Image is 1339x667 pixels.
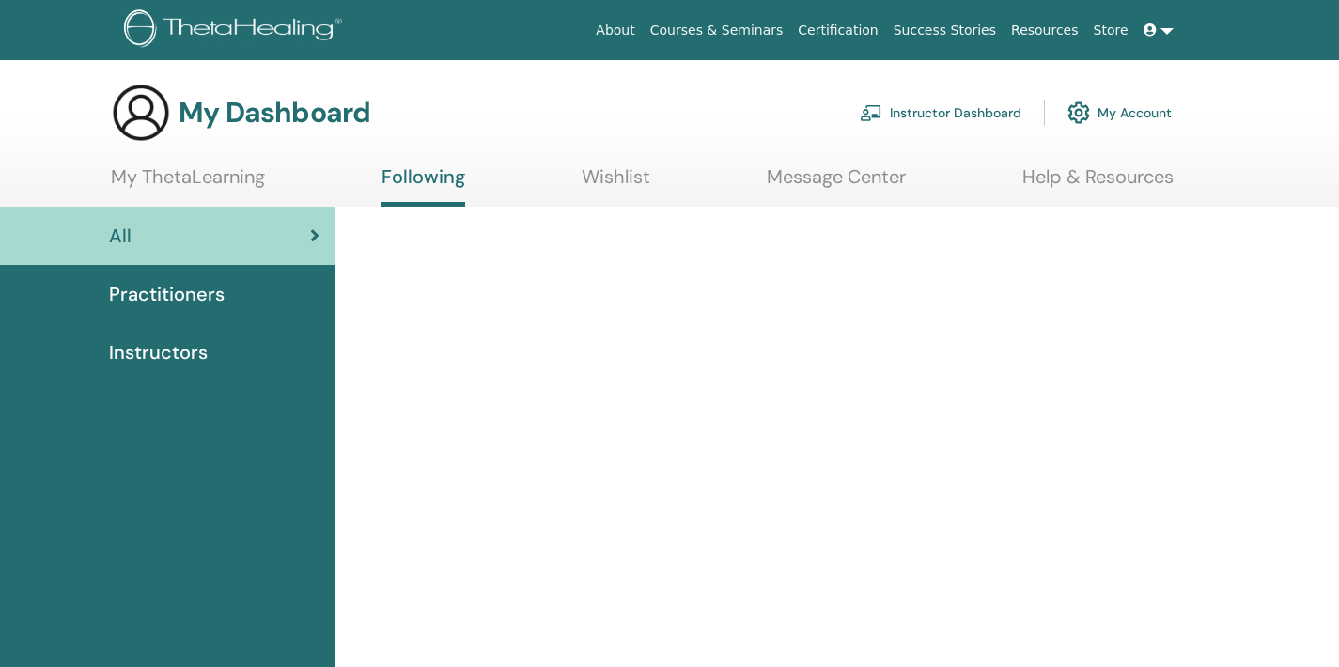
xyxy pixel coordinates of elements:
[1067,97,1090,129] img: cog.svg
[860,92,1021,133] a: Instructor Dashboard
[1004,13,1086,48] a: Resources
[124,9,349,52] img: logo.png
[1086,13,1136,48] a: Store
[381,165,465,207] a: Following
[886,13,1004,48] a: Success Stories
[1022,165,1174,202] a: Help & Resources
[109,338,208,366] span: Instructors
[582,165,650,202] a: Wishlist
[643,13,791,48] a: Courses & Seminars
[1067,92,1172,133] a: My Account
[767,165,906,202] a: Message Center
[860,104,882,121] img: chalkboard-teacher.svg
[790,13,885,48] a: Certification
[109,280,225,308] span: Practitioners
[111,83,171,143] img: generic-user-icon.jpg
[588,13,642,48] a: About
[111,165,265,202] a: My ThetaLearning
[179,96,370,130] h3: My Dashboard
[109,222,132,250] span: All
